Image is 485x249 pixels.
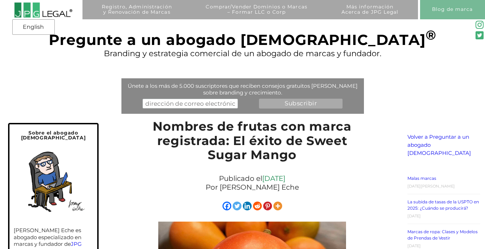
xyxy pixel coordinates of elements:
[407,243,421,248] time: [DATE]
[149,183,356,192] p: Por [PERSON_NAME] Eche
[407,184,455,189] time: [DATE][PERSON_NAME]
[273,202,282,210] a: Más
[259,99,343,109] input: Subscribir
[87,4,186,24] a: Registro, Administracióny Renovación de Marcas
[407,214,421,218] time: [DATE]
[142,99,238,109] input: dirección de correo electrónico
[243,202,252,210] a: Linkedin
[222,202,231,210] a: Facebook
[21,130,86,140] span: Sobre el abogado [DEMOGRAPHIC_DATA]
[146,172,359,194] div: Publicado el
[262,174,285,183] a: [DATE]
[407,199,479,211] a: La subida de tasas de la USPTO en 2025: ¿Cuándo se producirá?
[191,4,322,24] a: Comprar/Vender Dominios o Marcas– Formar LLC o Corp
[476,31,484,39] img: Twitter_Social_Icon_Rounded_Square_Color-mid-green3-90.png
[233,202,241,210] a: Twitter
[17,144,89,217] img: Autorretrato de Jeremy en el despacho de su casa.
[407,176,436,181] a: Malas marcas
[407,133,471,157] a: Volver a Preguntar a un abogado [DEMOGRAPHIC_DATA]
[263,202,272,210] a: Pinterest
[146,119,359,165] h1: Nombres de frutas con marca registrada: El éxito de Sweet Sugar Mango
[476,21,484,29] img: glyph-logo_May2016-green3-90.png
[123,83,362,96] div: Únete a los más de 5.000 suscriptores que reciben consejos gratuitos [PERSON_NAME] sobre branding...
[14,2,72,18] img: 2016-logo-black-letters-3-r.png
[253,202,262,210] a: Reddit
[407,229,478,241] a: Marcas de ropa: Clases y Modelos de Prendas de Vestir
[327,4,413,24] a: Más informaciónAcerca de JPG Legal
[14,21,53,33] a: English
